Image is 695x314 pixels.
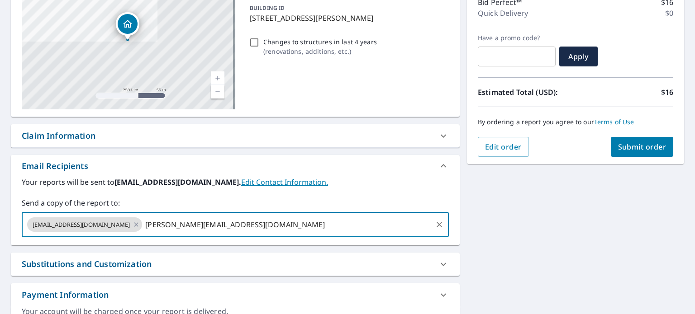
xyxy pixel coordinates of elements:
[116,12,139,40] div: Dropped pin, building 1, Residential property, 4723 SE Sherman St Portland, OR 97215
[11,155,460,177] div: Email Recipients
[11,124,460,147] div: Claim Information
[22,289,109,301] div: Payment Information
[22,177,449,187] label: Your reports will be sent to
[566,52,590,61] span: Apply
[661,87,673,98] p: $16
[478,137,529,157] button: Edit order
[22,197,449,208] label: Send a copy of the report to:
[11,253,460,276] div: Substitutions and Customization
[478,87,576,98] p: Estimated Total (USD):
[27,220,135,229] span: [EMAIL_ADDRESS][DOMAIN_NAME]
[250,13,445,23] p: [STREET_ADDRESS][PERSON_NAME]
[250,4,285,12] p: BUILDING ID
[22,160,88,172] div: Email Recipients
[27,217,142,232] div: [EMAIL_ADDRESS][DOMAIN_NAME]
[11,283,460,306] div: Payment Information
[594,117,634,126] a: Terms of Use
[478,34,556,42] label: Have a promo code?
[211,85,224,98] a: Current Level 17, Zoom Out
[433,218,446,231] button: Clear
[559,47,598,66] button: Apply
[611,137,674,157] button: Submit order
[22,130,95,142] div: Claim Information
[114,177,241,187] b: [EMAIL_ADDRESS][DOMAIN_NAME].
[618,142,666,152] span: Submit order
[211,71,224,85] a: Current Level 17, Zoom In
[22,258,152,270] div: Substitutions and Customization
[478,8,528,19] p: Quick Delivery
[485,142,522,152] span: Edit order
[478,118,673,126] p: By ordering a report you agree to our
[665,8,673,19] p: $0
[263,37,377,47] p: Changes to structures in last 4 years
[241,177,328,187] a: EditContactInfo
[263,47,377,56] p: ( renovations, additions, etc. )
